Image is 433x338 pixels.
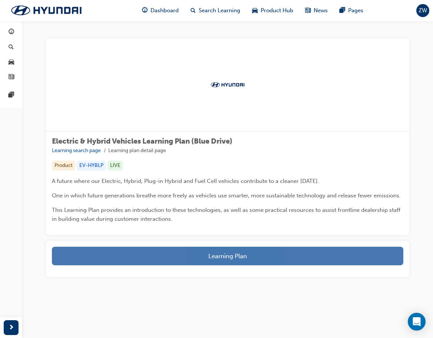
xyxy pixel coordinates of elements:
[4,3,89,18] img: Trak
[52,161,75,171] div: Product
[108,147,166,155] li: Learning plan detail page
[348,6,363,15] span: Pages
[340,6,345,15] span: pages-icon
[52,137,232,145] span: Electric & Hybrid Vehicles Learning Plan (Blue Drive)
[9,44,14,51] span: search-icon
[9,29,14,36] span: guage-icon
[314,6,328,15] span: News
[142,6,148,15] span: guage-icon
[136,3,185,18] a: guage-iconDashboard
[151,6,179,15] span: Dashboard
[199,6,240,15] span: Search Learning
[185,3,246,18] a: search-iconSearch Learning
[108,161,123,171] div: LIVE
[52,247,403,265] button: Learning Plan
[9,323,14,332] span: next-icon
[419,6,427,15] span: ZW
[9,59,14,66] span: car-icon
[9,92,14,99] span: pages-icon
[305,6,311,15] span: news-icon
[207,81,248,88] img: Trak
[246,3,299,18] a: car-iconProduct Hub
[261,6,293,15] span: Product Hub
[252,6,258,15] span: car-icon
[191,6,196,15] span: search-icon
[408,313,426,331] div: Open Intercom Messenger
[334,3,369,18] a: pages-iconPages
[52,207,402,222] span: This Learning Plan provides an introduction to these technologies, as well as some practical reso...
[77,161,106,171] div: EV-HYBLP
[52,147,101,154] a: Learning search page
[52,192,401,199] span: One in which future generations breathe more freely as vehicles use smarter, more sustainable tec...
[416,4,429,17] button: ZW
[52,178,319,184] span: A future where our Electric, Hybrid, Plug-in Hybrid and Fuel Cell vehicles contribute to a cleane...
[299,3,334,18] a: news-iconNews
[9,74,14,81] span: news-icon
